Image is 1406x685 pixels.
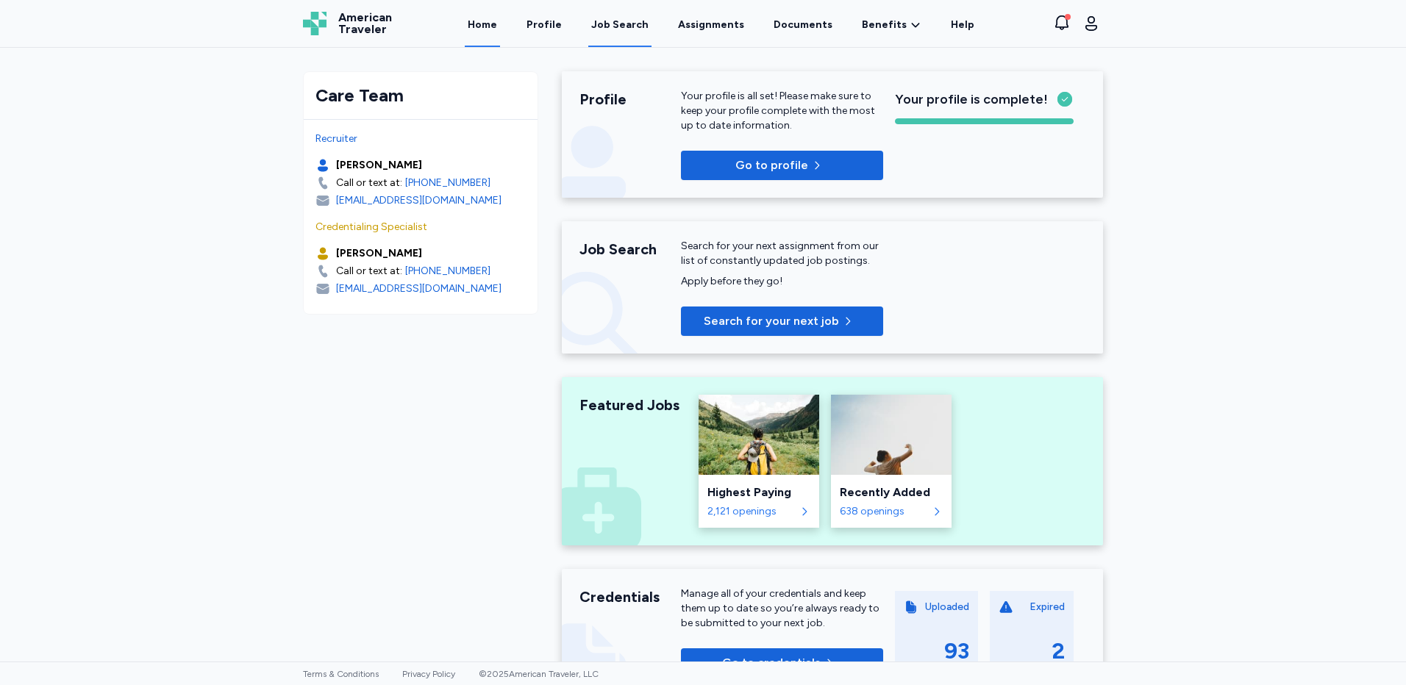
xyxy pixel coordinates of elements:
[315,132,526,146] div: Recruiter
[840,504,928,519] div: 638 openings
[336,193,502,208] div: [EMAIL_ADDRESS][DOMAIN_NAME]
[465,1,500,47] a: Home
[895,89,1048,110] span: Your profile is complete!
[336,264,402,279] div: Call or text at:
[588,1,652,47] a: Job Search
[699,395,819,475] img: Highest Paying
[579,89,681,110] div: Profile
[862,18,907,32] span: Benefits
[681,151,883,180] button: Go to profile
[681,89,883,133] p: Your profile is all set! Please make sure to keep your profile complete with the most up to date ...
[681,274,883,289] div: Apply before they go!
[579,587,681,607] div: Credentials
[944,638,969,664] div: 93
[315,220,526,234] div: Credentialing Specialist
[402,669,455,679] a: Privacy Policy
[336,281,502,296] div: [EMAIL_ADDRESS][DOMAIN_NAME]
[303,669,379,679] a: Terms & Conditions
[707,484,810,501] div: Highest Paying
[681,587,883,631] div: Manage all of your credentials and keep them up to date so you’re always ready to be submitted to...
[681,306,883,336] button: Search for your next job
[579,395,681,415] div: Featured Jobs
[722,654,821,672] span: Go to credentials
[303,12,326,35] img: Logo
[1029,600,1065,614] div: Expired
[479,669,599,679] span: © 2025 American Traveler, LLC
[336,158,422,173] div: [PERSON_NAME]
[862,18,921,32] a: Benefits
[699,395,819,528] a: Highest PayingHighest Paying2,121 openings
[338,12,392,35] span: American Traveler
[681,239,883,268] div: Search for your next assignment from our list of constantly updated job postings.
[405,264,490,279] a: [PHONE_NUMBER]
[336,246,422,261] div: [PERSON_NAME]
[1052,638,1065,664] div: 2
[315,84,526,107] div: Care Team
[405,176,490,190] a: [PHONE_NUMBER]
[579,239,681,259] div: Job Search
[681,648,883,678] button: Go to credentials
[831,395,952,528] a: Recently AddedRecently Added638 openings
[925,600,969,614] div: Uploaded
[591,18,649,32] div: Job Search
[704,312,839,330] span: Search for your next job
[840,484,943,501] div: Recently Added
[831,395,952,475] img: Recently Added
[336,176,402,190] div: Call or text at:
[735,157,808,174] p: Go to profile
[707,504,796,519] div: 2,121 openings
